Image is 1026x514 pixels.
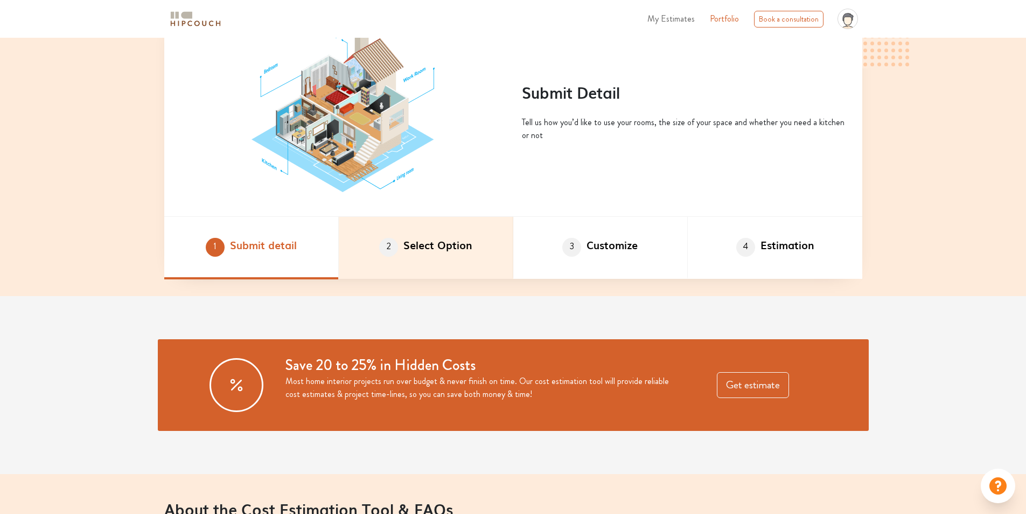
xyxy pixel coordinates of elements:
img: logo-horizontal.svg [169,10,222,29]
li: Select Option [339,217,513,279]
span: My Estimates [647,12,695,25]
span: 2 [379,238,398,257]
a: Portfolio [710,12,739,25]
div: Book a consultation [754,11,823,28]
p: Most home interior projects run over budget & never finish on time. Our cost estimation tool will... [285,375,685,401]
button: Get estimate [717,372,789,398]
span: 1 [206,238,225,257]
span: 3 [562,238,581,257]
h3: Save 20 to 25% in Hidden Costs [285,357,685,375]
li: Customize [513,217,688,279]
li: Estimation [688,217,862,279]
span: 4 [736,238,755,257]
span: logo-horizontal.svg [169,7,222,31]
li: Submit detail [164,217,339,279]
